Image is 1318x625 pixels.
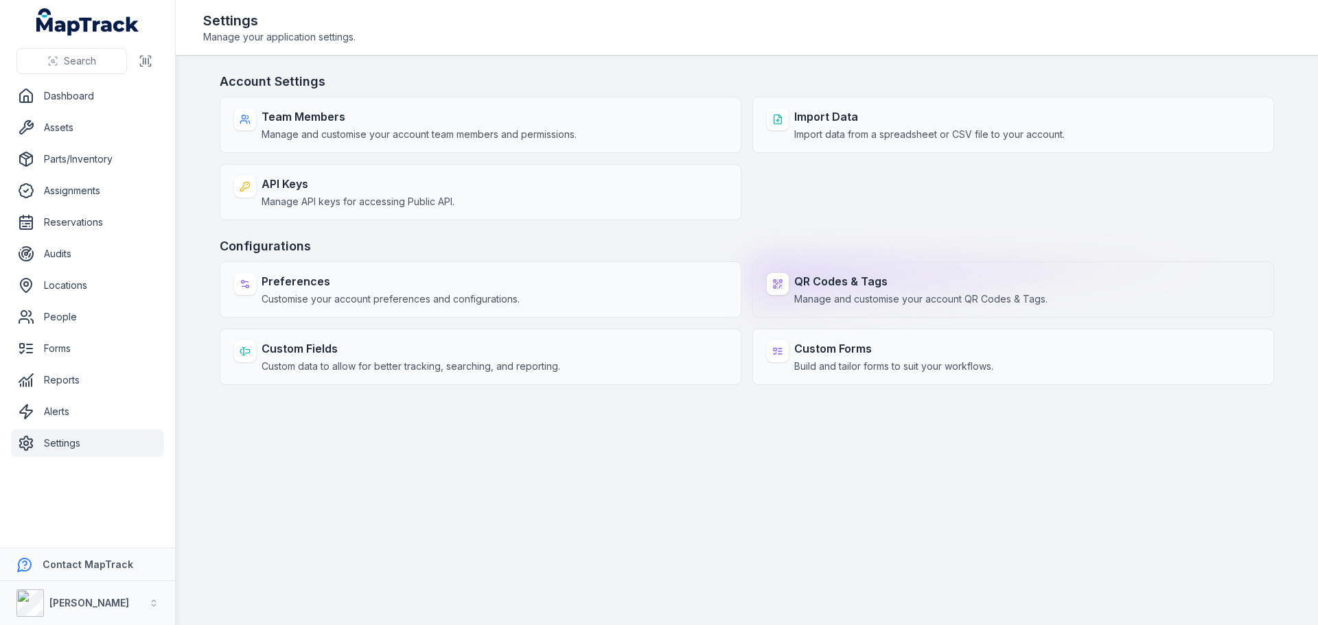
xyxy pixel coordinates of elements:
span: Manage and customise your account team members and permissions. [262,128,577,141]
span: Customise your account preferences and configurations. [262,292,520,306]
a: Dashboard [11,82,164,110]
a: Assignments [11,177,164,204]
span: Search [64,54,96,68]
a: Parts/Inventory [11,145,164,173]
strong: Team Members [262,108,577,125]
strong: Import Data [794,108,1065,125]
span: Manage and customise your account QR Codes & Tags. [794,292,1048,306]
a: Import DataImport data from a spreadsheet or CSV file to your account. [752,97,1274,153]
span: Import data from a spreadsheet or CSV file to your account. [794,128,1065,141]
button: Search [16,48,127,74]
h3: Configurations [220,237,1274,256]
span: Custom data to allow for better tracking, searching, and reporting. [262,359,560,373]
strong: Custom Fields [262,340,560,357]
a: PreferencesCustomise your account preferences and configurations. [220,261,741,318]
a: Alerts [11,398,164,425]
a: Audits [11,240,164,268]
a: MapTrack [36,8,139,36]
a: Locations [11,272,164,299]
a: Forms [11,335,164,362]
a: Custom FieldsCustom data to allow for better tracking, searching, and reporting. [220,329,741,385]
strong: [PERSON_NAME] [49,597,129,609]
strong: QR Codes & Tags [794,273,1048,290]
a: Team MembersManage and customise your account team members and permissions. [220,97,741,153]
a: Reservations [11,209,164,236]
h3: Account Settings [220,72,1274,91]
strong: Preferences [262,273,520,290]
a: Assets [11,114,164,141]
span: Build and tailor forms to suit your workflows. [794,359,993,373]
span: Manage API keys for accessing Public API. [262,195,454,209]
a: API KeysManage API keys for accessing Public API. [220,164,741,220]
strong: Contact MapTrack [43,558,133,570]
a: Settings [11,429,164,457]
h2: Settings [203,11,356,30]
a: People [11,303,164,331]
strong: API Keys [262,176,454,192]
a: QR Codes & TagsManage and customise your account QR Codes & Tags. [752,261,1274,318]
a: Reports [11,366,164,394]
span: Manage your application settings. [203,30,356,44]
a: Custom FormsBuild and tailor forms to suit your workflows. [752,329,1274,385]
strong: Custom Forms [794,340,993,357]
